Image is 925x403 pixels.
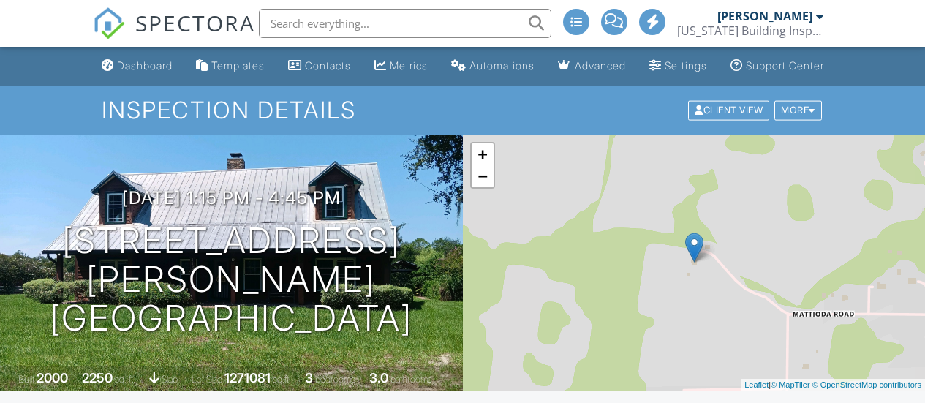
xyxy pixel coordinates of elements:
div: 3 [305,370,313,385]
a: Zoom in [472,143,494,165]
span: sq. ft. [115,374,135,385]
div: Dashboard [117,59,173,72]
span: bathrooms [390,374,432,385]
div: [PERSON_NAME] [717,9,812,23]
h1: Inspection Details [102,97,823,123]
div: 1271081 [224,370,271,385]
a: Support Center [725,53,830,80]
a: Settings [643,53,713,80]
a: Dashboard [96,53,178,80]
a: Client View [687,104,773,115]
span: sq.ft. [273,374,291,385]
input: Search everything... [259,9,551,38]
h1: [STREET_ADDRESS][PERSON_NAME] [GEOGRAPHIC_DATA] [23,222,439,337]
a: Zoom out [472,165,494,187]
a: Metrics [369,53,434,80]
span: Lot Size [192,374,222,385]
div: More [774,100,822,120]
div: Client View [688,100,769,120]
a: © OpenStreetMap contributors [812,380,921,389]
div: Automations [469,59,535,72]
span: SPECTORA [135,7,255,38]
a: Advanced [552,53,632,80]
div: Contacts [305,59,351,72]
span: bedrooms [315,374,355,385]
a: Automations (Advanced) [445,53,540,80]
div: Advanced [575,59,626,72]
div: | [741,379,925,391]
span: Built [18,374,34,385]
div: 2000 [37,370,68,385]
div: Florida Building Inspectorz [677,23,823,38]
div: 2250 [82,370,113,385]
div: Support Center [746,59,824,72]
div: Settings [665,59,707,72]
a: Contacts [282,53,357,80]
a: © MapTiler [771,380,810,389]
h3: [DATE] 1:15 pm - 4:45 pm [122,188,341,208]
a: SPECTORA [93,20,255,50]
a: Leaflet [744,380,769,389]
span: slab [162,374,178,385]
div: 3.0 [369,370,388,385]
div: Templates [211,59,265,72]
div: Metrics [390,59,428,72]
a: Templates [190,53,271,80]
img: The Best Home Inspection Software - Spectora [93,7,125,39]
